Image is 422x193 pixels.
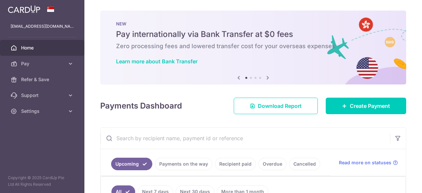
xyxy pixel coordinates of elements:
[21,76,65,83] span: Refer & Save
[21,45,65,51] span: Home
[289,158,320,170] a: Cancelled
[21,60,65,67] span: Pay
[21,92,65,99] span: Support
[101,128,390,149] input: Search by recipient name, payment id or reference
[339,159,391,166] span: Read more on statuses
[11,23,74,30] p: [EMAIL_ADDRESS][DOMAIN_NAME]
[258,102,302,110] span: Download Report
[8,5,40,13] img: CardUp
[234,98,318,114] a: Download Report
[116,42,390,50] h6: Zero processing fees and lowered transfer cost for your overseas expenses
[100,100,182,112] h4: Payments Dashboard
[21,108,65,114] span: Settings
[116,29,390,40] h5: Pay internationally via Bank Transfer at $0 fees
[100,11,406,84] img: Bank transfer banner
[339,159,398,166] a: Read more on statuses
[155,158,212,170] a: Payments on the way
[116,58,197,65] a: Learn more about Bank Transfer
[350,102,390,110] span: Create Payment
[215,158,256,170] a: Recipient paid
[111,158,152,170] a: Upcoming
[326,98,406,114] a: Create Payment
[116,21,390,26] p: NEW
[258,158,286,170] a: Overdue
